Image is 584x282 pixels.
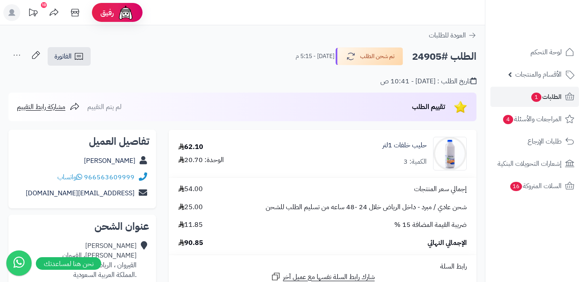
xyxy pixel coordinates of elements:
span: شحن عادي / مبرد - داخل الرياض خلال 24 -48 ساعه من تسليم الطلب للشحن [266,202,467,212]
span: 16 [510,182,522,191]
div: الكمية: 3 [404,157,427,167]
span: رفيق [100,8,114,18]
div: [PERSON_NAME] [PERSON_NAME]، القيروان القيروان ، الرياض .المملكة العربية السعودية [62,241,137,279]
a: المراجعات والأسئلة4 [490,109,579,129]
span: الفاتورة [54,51,72,61]
a: العودة للطلبات [429,30,476,40]
button: تم شحن الطلب [336,48,403,65]
span: تقييم الطلب [412,102,445,112]
a: الطلبات1 [490,87,579,107]
span: ضريبة القيمة المضافة 15 % [394,220,467,230]
span: مشاركة رابط التقييم [17,102,65,112]
span: 90.85 [178,238,203,248]
span: المراجعات والأسئلة [502,113,562,125]
span: السلات المتروكة [509,180,562,192]
span: العودة للطلبات [429,30,466,40]
a: تحديثات المنصة [22,4,43,23]
div: تاريخ الطلب : [DATE] - 10:41 ص [380,77,476,86]
span: شارك رابط السلة نفسها مع عميل آخر [283,272,375,282]
span: الإجمالي النهائي [428,238,467,248]
div: 10 [41,2,47,8]
img: ai-face.png [117,4,134,21]
div: الوحدة: 20.70 [178,155,224,165]
span: طلبات الإرجاع [527,136,562,147]
a: [PERSON_NAME] [84,156,135,166]
a: مشاركة رابط التقييم [17,102,80,112]
a: لوحة التحكم [490,42,579,62]
h2: عنوان الشحن [15,221,149,231]
a: [EMAIL_ADDRESS][DOMAIN_NAME] [26,188,135,198]
div: رابط السلة [172,262,473,271]
span: إجمالي سعر المنتجات [414,184,467,194]
span: 11.85 [178,220,203,230]
h2: الطلب #24905 [412,48,476,65]
span: إشعارات التحويلات البنكية [498,158,562,170]
span: 4 [503,115,513,124]
h2: تفاصيل العميل [15,136,149,146]
span: الطلبات [530,91,562,103]
a: شارك رابط السلة نفسها مع عميل آخر [271,271,375,282]
span: الأقسام والمنتجات [515,69,562,80]
a: واتساب [57,172,82,182]
a: إشعارات التحويلات البنكية [490,154,579,174]
img: logo-2.png [527,24,576,41]
span: 1 [531,93,541,102]
a: السلات المتروكة16 [490,176,579,196]
a: حليب خلفات 1لتر [382,141,427,150]
a: الفاتورة [48,47,91,66]
div: 62.10 [178,142,203,152]
small: [DATE] - 5:15 م [296,52,334,61]
span: 54.00 [178,184,203,194]
img: 1696968873-27-90x90.jpg [433,137,466,170]
a: طلبات الإرجاع [490,131,579,152]
span: 25.00 [178,202,203,212]
span: لم يتم التقييم [87,102,121,112]
a: 966563609999 [84,172,135,182]
span: لوحة التحكم [530,46,562,58]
